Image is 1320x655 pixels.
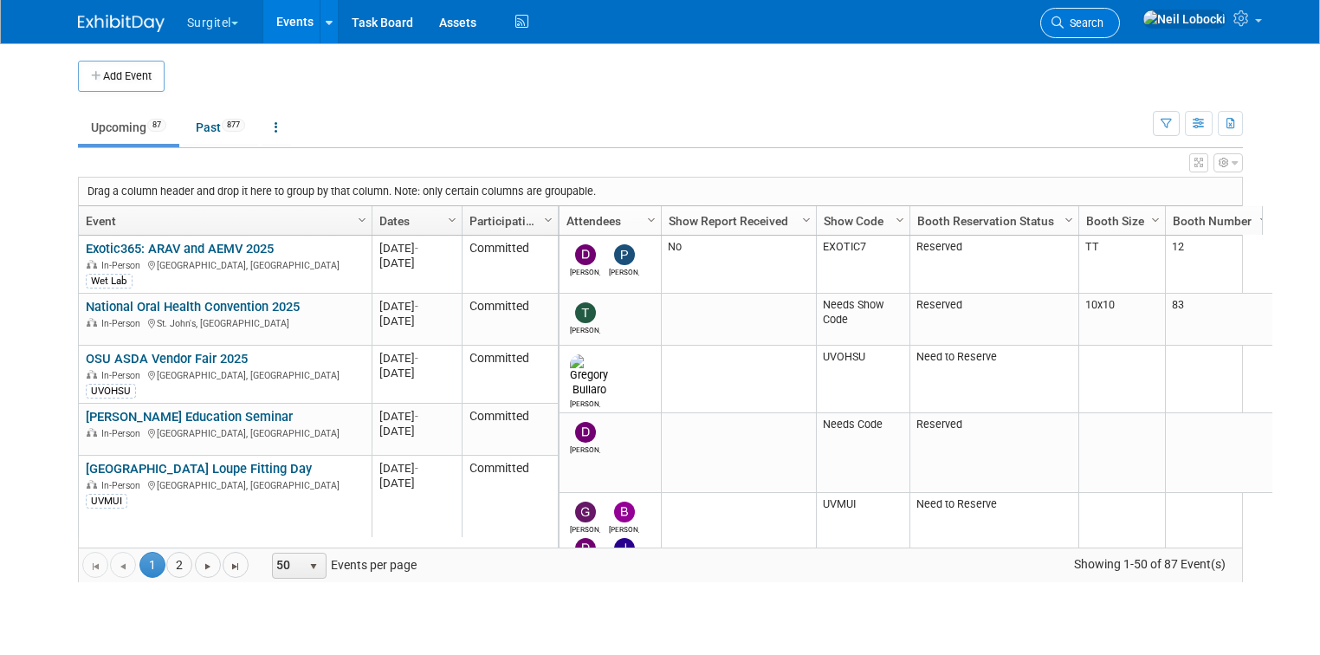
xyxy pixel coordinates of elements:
img: Neil Lobocki [1142,10,1226,29]
a: Column Settings [797,206,816,232]
a: Column Settings [890,206,909,232]
span: Column Settings [541,213,555,227]
span: Search [1064,16,1103,29]
div: [GEOGRAPHIC_DATA], [GEOGRAPHIC_DATA] [86,257,364,272]
a: Go to the last page [223,552,249,578]
span: Column Settings [355,213,369,227]
span: Column Settings [1257,213,1271,227]
a: [GEOGRAPHIC_DATA] Loupe Fitting Day [86,461,312,477]
span: Column Settings [445,213,459,227]
div: Wet Lab [86,274,133,288]
img: In-Person Event [87,260,97,269]
div: [DATE] [379,409,454,424]
a: 2 [166,552,192,578]
td: Committed [462,294,558,346]
img: Brent Nowacki [614,502,635,522]
div: UVOHSU [86,384,136,398]
a: Go to the first page [82,552,108,578]
a: Participation [469,206,547,236]
a: Attendees [566,206,650,236]
img: Dustin Torres [575,422,596,443]
td: UVMUI [816,493,909,577]
a: Booth Reservation Status [917,206,1067,236]
a: Column Settings [1146,206,1165,232]
span: select [307,560,320,574]
a: Exotic365: ARAV and AEMV 2025 [86,241,274,256]
a: OSU ASDA Vendor Fair 2025 [86,351,248,366]
a: Dates [379,206,450,236]
td: No [661,236,816,294]
div: [GEOGRAPHIC_DATA], [GEOGRAPHIC_DATA] [86,477,364,492]
div: [DATE] [379,461,454,476]
span: Showing 1-50 of 87 Event(s) [1058,552,1241,576]
span: In-Person [101,318,146,329]
td: Reserved [909,236,1078,294]
span: - [415,300,418,313]
td: UVOHSU [816,346,909,413]
a: Show Report Received [669,206,805,236]
span: Column Settings [1149,213,1162,227]
div: [GEOGRAPHIC_DATA], [GEOGRAPHIC_DATA] [86,367,364,382]
a: Column Settings [1059,206,1078,232]
div: Daniel Green [570,265,600,276]
div: UVMUI [86,494,127,508]
td: Reserved [909,294,1078,346]
span: In-Person [101,260,146,271]
span: Go to the last page [229,560,243,574]
div: [DATE] [379,476,454,490]
div: Dustin Torres [570,443,600,454]
td: Committed [462,236,558,294]
div: [DATE] [379,424,454,438]
img: Gregg Szymanski [575,502,596,522]
img: Gregory Bullaro [570,354,608,396]
a: Show Code [824,206,898,236]
img: In-Person Event [87,318,97,327]
div: St. John's, [GEOGRAPHIC_DATA] [86,315,364,330]
img: ExhibitDay [78,15,165,32]
img: Tom Chadwick [575,302,596,323]
td: Need to Reserve [909,346,1078,413]
span: Column Settings [644,213,658,227]
span: - [415,462,418,475]
div: [DATE] [379,314,454,328]
span: Events per page [249,552,434,578]
td: Reserved [909,413,1078,493]
a: Column Settings [353,206,372,232]
img: Daniel Green [575,244,596,265]
div: Drag a column header and drop it here to group by that column. Note: only certain columns are gro... [79,178,1242,205]
span: - [415,352,418,365]
span: In-Person [101,428,146,439]
a: Column Settings [1254,206,1273,232]
div: [DATE] [379,256,454,270]
img: Paul Wisniewski [614,244,635,265]
td: Needs Show Code [816,294,909,346]
a: Column Settings [443,206,462,232]
div: [DATE] [379,351,454,366]
div: Gregory Bullaro [570,397,600,408]
span: Column Settings [1062,213,1076,227]
div: Tom Chadwick [570,323,600,334]
div: [GEOGRAPHIC_DATA], [GEOGRAPHIC_DATA] [86,425,364,440]
td: EXOTIC7 [816,236,909,294]
span: 1 [139,552,165,578]
span: 877 [222,119,245,132]
a: Search [1040,8,1120,38]
td: TT [1078,236,1165,294]
td: 12 [1165,236,1273,294]
td: 10x10 [1078,294,1165,346]
a: National Oral Health Convention 2025 [86,299,300,315]
span: 87 [147,119,166,132]
img: Daniel Green [575,538,596,559]
span: Go to the first page [88,560,102,574]
a: Booth Size [1086,206,1154,236]
div: Gregg Szymanski [570,522,600,534]
td: Needs Code [816,413,909,493]
div: [DATE] [379,241,454,256]
span: In-Person [101,480,146,491]
a: Go to the previous page [110,552,136,578]
div: [DATE] [379,366,454,380]
div: Paul Wisniewski [609,265,639,276]
a: Event [86,206,360,236]
span: 50 [273,554,302,578]
img: Jason Mayosky [614,538,635,559]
